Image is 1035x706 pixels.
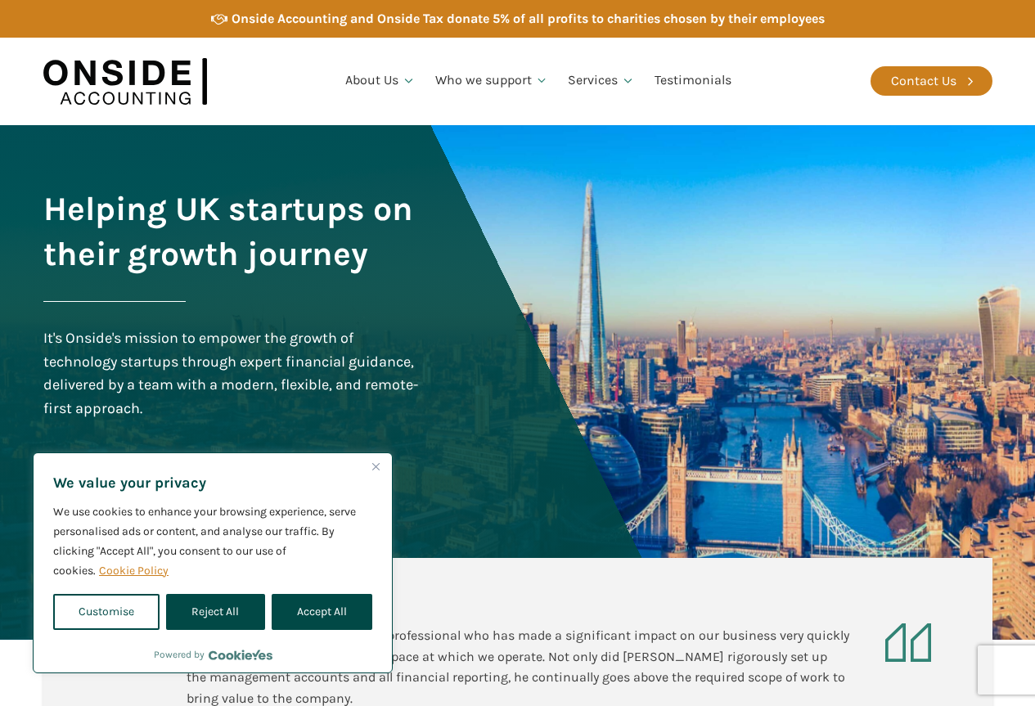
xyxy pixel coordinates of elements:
[43,326,423,420] div: It's Onside's mission to empower the growth of technology startups through expert financial guida...
[98,563,169,578] a: Cookie Policy
[871,66,992,96] a: Contact Us
[558,53,645,109] a: Services
[425,53,559,109] a: Who we support
[43,50,207,113] img: Onside Accounting
[53,473,372,492] p: We value your privacy
[33,452,393,673] div: We value your privacy
[366,456,385,476] button: Close
[645,53,741,109] a: Testimonials
[232,8,825,29] div: Onside Accounting and Onside Tax donate 5% of all profits to charities chosen by their employees
[53,594,160,630] button: Customise
[166,594,264,630] button: Reject All
[372,463,380,470] img: Close
[53,502,372,581] p: We use cookies to enhance your browsing experience, serve personalised ads or content, and analys...
[43,187,423,277] h1: Helping UK startups on their growth journey
[154,646,272,663] div: Powered by
[891,70,956,92] div: Contact Us
[335,53,425,109] a: About Us
[272,594,372,630] button: Accept All
[209,650,272,660] a: Visit CookieYes website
